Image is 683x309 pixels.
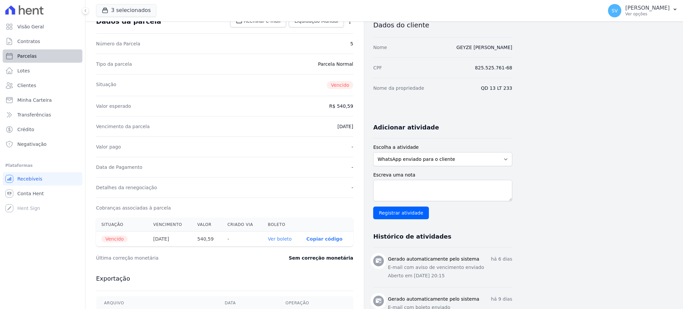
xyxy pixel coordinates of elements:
p: há 9 dias [491,296,512,303]
dd: [DATE] [337,123,353,130]
input: Registrar atividade [373,207,429,219]
h3: Exportação [96,275,353,283]
dt: Data de Pagamento [96,164,142,171]
a: Conta Hent [3,187,82,200]
a: Minha Carteira [3,93,82,107]
dt: Valor esperado [96,103,131,109]
a: Parcelas [3,49,82,63]
span: Vencido [327,81,353,89]
span: Crédito [17,126,34,133]
dt: Tipo da parcela [96,61,132,67]
p: Aberto em [DATE] 20:15 [388,272,512,279]
span: Vencido [101,236,128,242]
a: GEYZE [PERSON_NAME] [457,45,512,50]
th: Criado via [222,218,262,232]
span: Visão Geral [17,23,44,30]
th: - [222,232,262,247]
th: Boleto [262,218,301,232]
span: Minha Carteira [17,97,52,103]
button: 3 selecionados [96,4,156,17]
span: Clientes [17,82,36,89]
span: Contratos [17,38,40,45]
th: Valor [192,218,222,232]
span: Parcelas [17,53,37,59]
p: [PERSON_NAME] [625,5,670,11]
dd: - [352,164,353,171]
label: Escolha a atividade [373,144,512,151]
h3: Dados do cliente [373,21,512,29]
a: Visão Geral [3,20,82,33]
dt: Vencimento da parcela [96,123,150,130]
dt: CPF [373,64,382,71]
button: SV [PERSON_NAME] Ver opções [603,1,683,20]
p: E-mail com aviso de vencimento enviado [388,264,512,271]
th: Vencimento [148,218,192,232]
h3: Gerado automaticamente pelo sistema [388,296,479,303]
th: 540,59 [192,232,222,247]
label: Escreva uma nota [373,172,512,179]
span: Transferências [17,111,51,118]
dt: Nome [373,44,387,51]
dt: Nome da propriedade [373,85,424,91]
span: Recebíveis [17,176,42,182]
h3: Adicionar atividade [373,123,439,131]
dd: 825.525.761-68 [475,64,512,71]
dd: R$ 540,59 [329,103,353,109]
p: há 6 dias [491,256,512,263]
a: Contratos [3,35,82,48]
p: Ver opções [625,11,670,17]
span: Conta Hent [17,190,44,197]
a: Clientes [3,79,82,92]
th: [DATE] [148,232,192,247]
dt: Situação [96,81,116,89]
dt: Detalhes da renegociação [96,184,157,191]
dd: - [352,143,353,150]
h3: Gerado automaticamente pelo sistema [388,256,479,263]
a: Negativação [3,137,82,151]
dt: Cobranças associadas à parcela [96,205,171,211]
dd: - [352,184,353,191]
dd: Parcela Normal [318,61,353,67]
h3: Histórico de atividades [373,233,451,241]
div: Plataformas [5,162,80,170]
a: Transferências [3,108,82,121]
dt: Valor pago [96,143,121,150]
dt: Número da Parcela [96,40,140,47]
span: Lotes [17,67,30,74]
dt: Última correção monetária [96,255,248,261]
span: Negativação [17,141,47,147]
span: SV [612,8,618,13]
a: Ver boleto [268,236,291,242]
dd: QD 13 LT 233 [481,85,512,91]
a: Crédito [3,123,82,136]
a: Recebíveis [3,172,82,186]
dd: Sem correção monetária [289,255,353,261]
a: Lotes [3,64,82,77]
button: Copiar código [306,236,343,242]
th: Situação [96,218,148,232]
dd: 5 [350,40,353,47]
